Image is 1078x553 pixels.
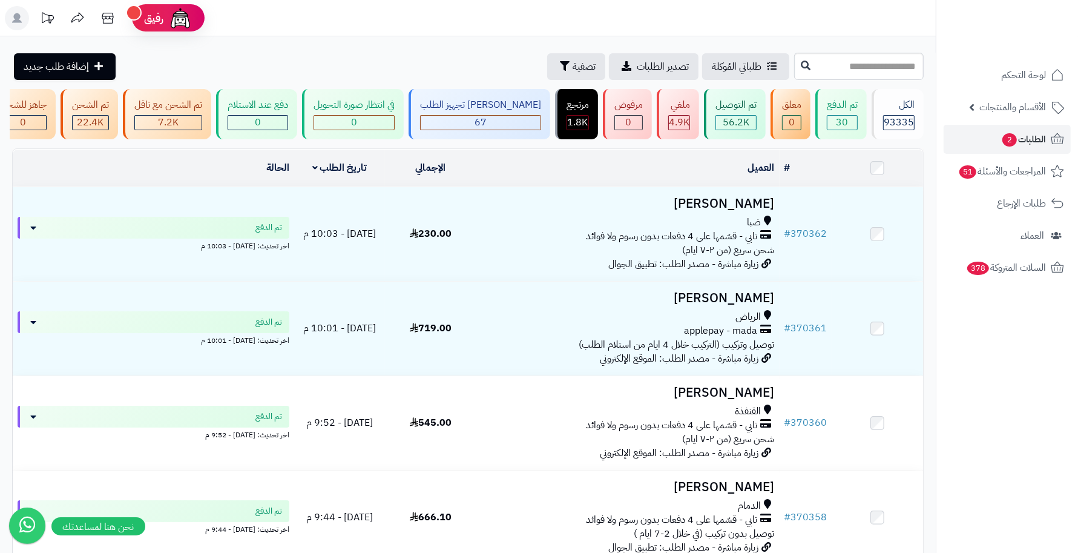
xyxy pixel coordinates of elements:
div: 67 [421,116,541,130]
a: الحالة [266,161,289,175]
div: 22380 [73,116,108,130]
span: تم الدفع [255,411,282,423]
div: 0 [1,116,46,130]
a: تاريخ الطلب [312,161,367,175]
span: شحن سريع (من ٢-٧ ايام) [683,432,775,446]
div: 4937 [669,116,689,130]
span: 7.2K [158,115,179,130]
span: applepay - mada [685,324,758,338]
span: # [784,227,791,241]
a: السلات المتروكة378 [944,253,1071,282]
span: الرياض [736,310,761,324]
span: طلبات الإرجاع [997,195,1046,212]
div: تم الشحن مع ناقل [134,98,202,112]
div: دفع عند الاستلام [228,98,288,112]
div: تم التوصيل [715,98,757,112]
div: تم الدفع [827,98,858,112]
span: 2 [1002,133,1017,147]
a: ملغي 4.9K [654,89,702,139]
a: تحديثات المنصة [32,6,62,33]
div: [PERSON_NAME] تجهيز الطلب [420,98,541,112]
span: تم الدفع [255,505,282,517]
span: رفيق [144,11,163,25]
span: 719.00 [410,321,452,336]
a: طلبات الإرجاع [944,189,1071,218]
span: زيارة مباشرة - مصدر الطلب: الموقع الإلكتروني [600,351,759,366]
a: في انتظار صورة التحويل 0 [300,89,406,139]
div: 0 [314,116,394,130]
span: المراجعات والأسئلة [958,163,1046,180]
span: 0 [21,115,27,130]
span: # [784,416,791,430]
div: 1783 [567,116,588,130]
a: العميل [748,161,775,175]
div: في انتظار صورة التحويل [314,98,395,112]
a: مرفوض 0 [600,89,654,139]
div: تم الشحن [72,98,109,112]
a: تم التوصيل 56.2K [702,89,768,139]
a: الإجمالي [416,161,446,175]
span: الدمام [738,499,761,513]
span: 0 [789,115,795,130]
span: زيارة مباشرة - مصدر الطلب: الموقع الإلكتروني [600,446,759,460]
span: [DATE] - 9:52 م [306,416,373,430]
span: # [784,510,791,525]
span: 0 [626,115,632,130]
span: [DATE] - 10:01 م [303,321,376,336]
span: الأقسام والمنتجات [979,99,1046,116]
span: شحن سريع (من ٢-٧ ايام) [683,243,775,257]
img: logo-2.png [996,34,1066,59]
h3: [PERSON_NAME] [481,291,775,305]
a: #370361 [784,321,827,336]
span: زيارة مباشرة - مصدر الطلب: تطبيق الجوال [609,257,759,271]
span: لوحة التحكم [1001,67,1046,84]
a: تم الشحن 22.4K [58,89,120,139]
div: 30 [827,116,857,130]
a: [PERSON_NAME] تجهيز الطلب 67 [406,89,553,139]
span: 545.00 [410,416,452,430]
a: #370360 [784,416,827,430]
a: المراجعات والأسئلة51 [944,157,1071,186]
span: العملاء [1020,227,1044,244]
span: ضبا [748,216,761,230]
span: 0 [351,115,357,130]
span: تم الدفع [255,316,282,328]
span: 51 [959,165,976,179]
span: 1.8K [568,115,588,130]
div: اخر تحديث: [DATE] - 9:52 م [18,428,289,440]
button: تصفية [547,53,605,80]
span: تم الدفع [255,222,282,234]
a: #370362 [784,227,827,241]
a: الكل93335 [869,89,926,139]
img: ai-face.png [168,6,192,30]
span: 30 [836,115,849,130]
div: مرتجع [567,98,589,112]
div: 56201 [716,116,756,130]
div: 0 [615,116,642,130]
a: #370358 [784,510,827,525]
span: # [784,321,791,336]
span: تصدير الطلبات [637,59,689,74]
span: طلباتي المُوكلة [712,59,761,74]
a: الطلبات2 [944,125,1071,154]
span: القنفذة [735,405,761,419]
div: 7223 [135,116,202,130]
div: 0 [228,116,288,130]
a: إضافة طلب جديد [14,53,116,80]
a: تم الشحن مع ناقل 7.2K [120,89,214,139]
span: 0 [255,115,261,130]
span: [DATE] - 9:44 م [306,510,373,525]
span: إضافة طلب جديد [24,59,89,74]
a: تم الدفع 30 [813,89,869,139]
span: 67 [475,115,487,130]
a: طلباتي المُوكلة [702,53,789,80]
div: معلق [782,98,801,112]
span: السلات المتروكة [966,259,1046,276]
span: [DATE] - 10:03 م [303,227,376,241]
span: 4.9K [669,115,689,130]
h3: [PERSON_NAME] [481,480,775,494]
div: اخر تحديث: [DATE] - 10:01 م [18,333,289,346]
span: 22.4K [77,115,104,130]
span: توصيل وتركيب (التركيب خلال 4 ايام من استلام الطلب) [579,337,775,352]
div: مرفوض [614,98,643,112]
